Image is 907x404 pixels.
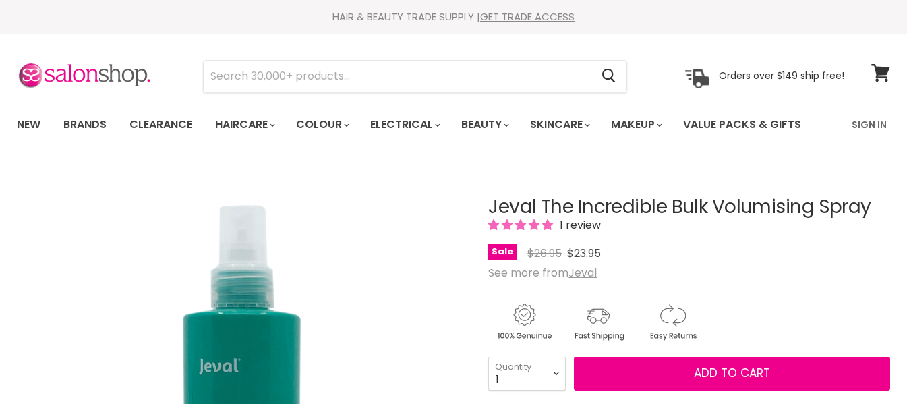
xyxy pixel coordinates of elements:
select: Quantity [488,357,566,391]
a: Makeup [601,111,670,139]
a: Clearance [119,111,202,139]
form: Product [203,60,627,92]
p: Orders over $149 ship free! [719,69,844,82]
span: Sale [488,244,517,260]
ul: Main menu [7,105,827,144]
a: Brands [53,111,117,139]
img: genuine.gif [488,301,560,343]
button: Add to cart [574,357,890,391]
span: $23.95 [567,246,601,261]
a: Haircare [205,111,283,139]
span: 1 review [556,217,601,233]
a: Jeval [568,265,597,281]
span: See more from [488,265,597,281]
a: New [7,111,51,139]
span: 5.00 stars [488,217,556,233]
a: Value Packs & Gifts [673,111,811,139]
a: Skincare [520,111,598,139]
input: Search [204,61,591,92]
a: Electrical [360,111,448,139]
a: Beauty [451,111,517,139]
button: Search [591,61,626,92]
img: returns.gif [637,301,708,343]
img: shipping.gif [562,301,634,343]
a: GET TRADE ACCESS [480,9,575,24]
a: Sign In [844,111,895,139]
span: $26.95 [527,246,562,261]
h1: Jeval The Incredible Bulk Volumising Spray [488,197,890,218]
span: Add to cart [694,365,770,381]
a: Colour [286,111,357,139]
